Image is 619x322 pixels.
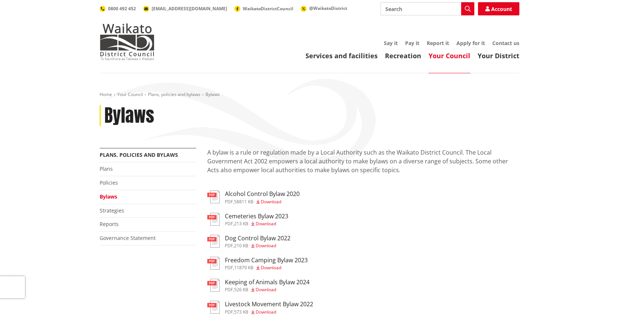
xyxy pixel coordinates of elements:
[100,23,155,60] img: Waikato District Council - Te Kaunihera aa Takiwaa o Waikato
[207,257,308,270] a: Freedom Camping Bylaw 2023 pdf,11879 KB Download
[478,2,519,15] a: Account
[256,221,276,227] span: Download
[117,91,143,97] a: Your Council
[234,199,253,205] span: 58811 KB
[207,190,300,204] a: Alcohol Control Bylaw 2020 pdf,58811 KB Download
[234,264,253,271] span: 11879 KB
[205,91,220,97] span: Bylaws
[405,40,419,47] a: Pay it
[225,213,288,220] h3: Cemeteries Bylaw 2023
[234,286,248,293] span: 526 KB
[143,5,227,12] a: [EMAIL_ADDRESS][DOMAIN_NAME]
[381,2,474,15] input: Search input
[243,5,293,12] span: WaikatoDistrictCouncil
[207,213,220,226] img: document-pdf.svg
[225,199,233,205] span: pdf
[256,243,276,249] span: Download
[261,199,281,205] span: Download
[225,235,290,242] h3: Dog Control Bylaw 2022
[207,301,313,314] a: Livestock Movement Bylaw 2022 pdf,573 KB Download
[256,286,276,293] span: Download
[225,309,233,315] span: pdf
[492,40,519,47] a: Contact us
[207,257,220,270] img: document-pdf.svg
[100,207,124,214] a: Strategies
[104,105,154,126] h1: Bylaws
[225,266,308,270] div: ,
[225,279,309,286] h3: Keeping of Animals Bylaw 2024
[207,279,309,292] a: Keeping of Animals Bylaw 2024 pdf,526 KB Download
[100,234,156,241] a: Governance Statement
[207,148,519,183] p: A bylaw is a rule or regulation made by a Local Authority such as the Waikato District Council. T...
[100,221,119,227] a: Reports
[225,264,233,271] span: pdf
[225,190,300,197] h3: Alcohol Control Bylaw 2020
[100,193,117,200] a: Bylaws
[256,309,276,315] span: Download
[100,165,113,172] a: Plans
[427,40,449,47] a: Report it
[148,91,200,97] a: Plans, policies and bylaws
[225,243,233,249] span: pdf
[207,235,220,248] img: document-pdf.svg
[309,5,347,11] span: @WaikatoDistrict
[225,310,313,314] div: ,
[585,291,612,318] iframe: Messenger Launcher
[225,288,309,292] div: ,
[234,309,248,315] span: 573 KB
[225,200,300,204] div: ,
[100,151,178,158] a: Plans, policies and bylaws
[108,5,136,12] span: 0800 492 452
[225,257,308,264] h3: Freedom Camping Bylaw 2023
[429,51,470,60] a: Your Council
[152,5,227,12] span: [EMAIL_ADDRESS][DOMAIN_NAME]
[207,279,220,292] img: document-pdf.svg
[234,243,248,249] span: 210 KB
[385,51,421,60] a: Recreation
[456,40,485,47] a: Apply for it
[384,40,398,47] a: Say it
[234,5,293,12] a: WaikatoDistrictCouncil
[261,264,281,271] span: Download
[225,222,288,226] div: ,
[478,51,519,60] a: Your District
[207,190,220,203] img: document-pdf.svg
[225,221,233,227] span: pdf
[100,179,118,186] a: Policies
[207,235,290,248] a: Dog Control Bylaw 2022 pdf,210 KB Download
[100,5,136,12] a: 0800 492 452
[225,301,313,308] h3: Livestock Movement Bylaw 2022
[225,286,233,293] span: pdf
[301,5,347,11] a: @WaikatoDistrict
[100,91,112,97] a: Home
[207,301,220,314] img: document-pdf.svg
[207,213,288,226] a: Cemeteries Bylaw 2023 pdf,213 KB Download
[234,221,248,227] span: 213 KB
[305,51,378,60] a: Services and facilities
[100,92,519,98] nav: breadcrumb
[225,244,290,248] div: ,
